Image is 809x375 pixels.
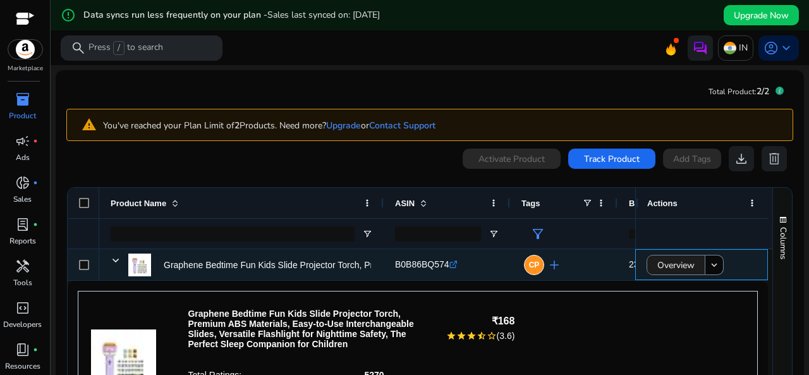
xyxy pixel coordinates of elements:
mat-icon: error_outline [61,8,76,23]
b: 2 [234,120,240,132]
mat-icon: warning [72,114,103,136]
span: campaign [15,133,30,149]
span: Overview [657,252,695,278]
a: Upgrade [326,120,361,132]
span: code_blocks [15,300,30,316]
span: filter_alt [530,226,545,242]
span: Tags [521,199,540,208]
p: Sales [13,194,32,205]
button: Open Filter Menu [362,229,372,239]
p: IN [739,37,748,59]
p: Resources [5,360,40,372]
p: Tools [13,277,32,288]
img: 41jUYf9LbXL._SS40_.jpg [128,254,151,276]
span: Total Product: [709,87,757,97]
button: download [729,146,754,171]
span: BSR [629,199,646,208]
mat-icon: star_border [487,331,497,341]
span: Track Product [584,152,640,166]
h5: Data syncs run less frequently on your plan - [83,10,380,21]
span: fiber_manual_record [33,222,38,227]
span: fiber_manual_record [33,138,38,144]
input: Product Name Filter Input [111,226,355,242]
span: add [547,257,562,273]
mat-icon: star [466,331,477,341]
h4: ₹168 [446,315,515,327]
p: You've reached your Plan Limit of Products. Need more? [103,119,435,132]
mat-icon: star_half [477,331,487,341]
p: Developers [3,319,42,330]
span: fiber_manual_record [33,347,38,352]
span: Actions [647,199,678,208]
span: B0B86BQ574 [395,259,449,269]
span: book_4 [15,342,30,357]
span: Product Name [111,199,166,208]
mat-icon: keyboard_arrow_down [709,259,720,271]
span: Sales last synced on: [DATE] [267,9,380,21]
span: or [326,120,369,132]
p: Press to search [88,41,163,55]
span: account_circle [763,40,779,56]
span: inventory_2 [15,92,30,107]
p: Graphene Bedtime Fun Kids Slide Projector Torch, Premium ABS... [164,252,427,278]
span: lab_profile [15,217,30,232]
span: keyboard_arrow_down [779,40,794,56]
span: Upgrade Now [734,9,789,22]
span: / [113,41,125,55]
span: ASIN [395,199,415,208]
span: Columns [777,227,789,259]
mat-icon: star [456,331,466,341]
span: 2/2 [757,85,769,97]
button: Open Filter Menu [489,229,499,239]
mat-icon: star [446,331,456,341]
span: 23 [629,259,639,269]
p: Graphene Bedtime Fun Kids Slide Projector Torch, Premium ABS Materials, Easy-to-Use Interchangeab... [188,309,430,349]
span: fiber_manual_record [33,180,38,185]
img: in.svg [724,42,736,54]
p: Ads [16,152,30,163]
button: Overview [647,255,705,275]
span: CP [529,261,540,269]
button: Upgrade Now [724,5,799,25]
span: download [734,151,749,166]
span: donut_small [15,175,30,190]
span: search [71,40,86,56]
input: ASIN Filter Input [395,226,481,242]
span: handyman [15,259,30,274]
button: Track Product [568,149,655,169]
img: amazon.svg [8,40,42,59]
p: Marketplace [8,64,43,73]
p: Product [9,110,36,121]
span: (3.6) [497,331,515,341]
a: Contact Support [369,120,435,132]
p: Reports [9,235,36,247]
